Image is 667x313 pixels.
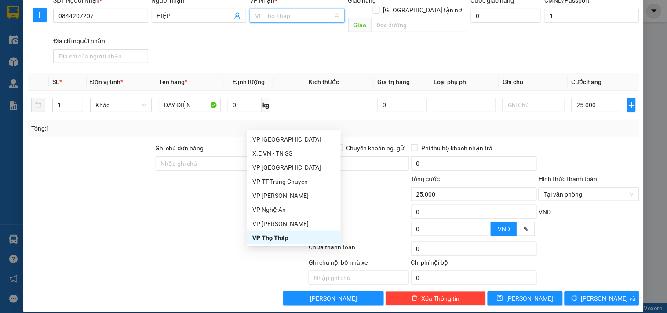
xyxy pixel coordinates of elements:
[252,177,335,186] div: VP TT Trung Chuyển
[412,295,418,302] span: delete
[95,98,146,112] span: Khác
[252,163,335,172] div: VP [GEOGRAPHIC_DATA]
[309,258,409,271] div: Ghi chú nội bộ nhà xe
[247,160,341,175] div: VP Thanh Hóa
[499,73,568,91] th: Ghi chú
[308,207,410,222] div: Phụ thu
[247,231,341,245] div: VP Thọ Tháp
[233,78,265,85] span: Định lượng
[52,78,59,85] span: SL
[421,294,459,303] span: Xóa Thông tin
[348,18,372,32] span: Giao
[418,143,496,153] span: Phí thu hộ khách nhận trả
[156,145,204,152] label: Ghi chú đơn hàng
[33,8,47,22] button: plus
[252,191,335,200] div: VP [PERSON_NAME]
[308,225,410,240] div: Giảm giá
[627,98,635,112] button: plus
[497,295,503,302] span: save
[252,135,335,144] div: VP [GEOGRAPHIC_DATA]
[159,78,187,85] span: Tên hàng
[310,294,357,303] span: [PERSON_NAME]
[90,78,123,85] span: Đơn vị tính
[372,18,467,32] input: Dọc đường
[378,98,427,112] input: 0
[498,226,510,233] span: VND
[159,98,220,112] input: VD: Bàn, Ghế
[411,258,537,271] div: Chi phí nội bộ
[53,49,148,63] input: Địa chỉ của người nhận
[156,156,282,171] input: Ghi chú đơn hàng
[53,36,148,46] div: Địa chỉ người nhận
[343,143,409,153] span: Chuyển khoản ng. gửi
[488,291,562,306] button: save[PERSON_NAME]
[247,217,341,231] div: VP Phạm Văn Đồng
[255,9,339,22] span: VP Thọ Tháp
[309,271,409,285] input: Nhập ghi chú
[524,226,528,233] span: %
[378,78,410,85] span: Giá trị hàng
[628,102,635,109] span: plus
[309,78,339,85] span: Kích thước
[283,291,383,306] button: [PERSON_NAME]
[503,98,564,112] input: Ghi Chú
[507,294,554,303] span: [PERSON_NAME]
[252,233,335,243] div: VP Thọ Tháp
[380,5,467,15] span: [GEOGRAPHIC_DATA] tận nơi
[247,175,341,189] div: VP TT Trung Chuyển
[252,149,335,158] div: X.E VN - TN SG
[386,291,486,306] button: deleteXóa Thông tin
[252,219,335,229] div: VP [PERSON_NAME]
[471,9,541,23] input: Cước giao hàng
[565,291,639,306] button: printer[PERSON_NAME] và In
[539,175,597,182] label: Hình thức thanh toán
[411,175,440,182] span: Tổng cước
[572,295,578,302] span: printer
[247,146,341,160] div: X.E VN - TN SG
[308,242,410,258] div: Chưa thanh toán
[31,124,258,133] div: Tổng: 1
[572,78,602,85] span: Cước hàng
[539,208,551,215] span: VND
[252,205,335,215] div: VP Nghệ An
[33,11,46,18] span: plus
[31,98,45,112] button: delete
[234,12,241,19] span: user-add
[544,188,634,201] span: Tại văn phòng
[247,189,341,203] div: VP Hà Tĩnh
[247,132,341,146] div: VP Nam Định
[581,294,643,303] span: [PERSON_NAME] và In
[247,203,341,217] div: VP Nghệ An
[262,98,270,112] span: kg
[430,73,499,91] th: Loại phụ phí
